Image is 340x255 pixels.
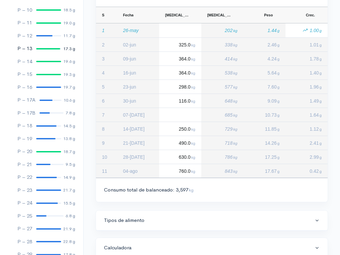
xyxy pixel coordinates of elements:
[320,169,322,173] span: g
[267,98,279,104] span: 9.09
[178,154,195,160] span: 630.0
[96,150,328,164] div: Press SPACE to select this row.
[233,141,237,145] span: kg
[17,122,32,130] div: P – 18
[267,42,279,47] span: 2.46
[320,99,322,103] span: g
[96,150,117,164] div: 10
[17,161,32,168] div: P – 21
[310,126,322,132] span: 1.12
[233,57,237,61] span: kg
[277,99,279,103] span: g
[96,122,117,136] div: 8
[63,200,75,207] div: 15.5 g
[123,84,136,90] span: 23-jun
[320,57,322,61] span: g
[233,99,237,103] span: kg
[264,112,279,118] span: 10.73
[224,126,237,132] span: 729
[63,226,75,232] div: 21.9 g
[96,80,117,94] div: 5
[96,51,328,66] div: Press SPACE to select this row.
[191,99,195,103] span: kg
[96,122,328,136] div: Press SPACE to select this row.
[17,199,32,207] div: P – 24
[63,187,75,194] div: 21.7 g
[123,140,144,146] span: 21-[DATE]
[96,66,328,80] div: Press SPACE to select this row.
[96,164,328,178] div: Press SPACE to select this row.
[277,43,279,47] span: g
[17,135,32,143] div: P – 19
[224,98,237,104] span: 648
[17,71,32,78] div: P – 15
[96,23,117,37] div: 1
[233,85,237,89] span: kg
[63,32,75,39] div: 11.7 g
[66,110,75,116] div: 7.8 g
[267,70,279,76] span: 5.64
[264,168,279,174] span: 17.67
[178,56,195,61] span: 364.0
[17,45,32,52] div: P – 13
[224,140,237,146] span: 718
[17,212,32,220] div: P – 25
[17,238,32,246] div: P – 28
[96,38,117,51] div: 2
[178,42,195,47] span: 325.0
[310,168,322,174] span: 0.42
[191,57,195,61] span: kg
[123,70,136,76] span: 16-jun
[17,225,32,233] div: P – 27
[63,84,75,91] div: 19.7 g
[104,217,315,224] div: Tipos de alimento
[233,71,237,75] span: kg
[320,155,322,159] span: g
[104,244,315,252] div: Calculadora
[96,136,328,150] div: Press SPACE to select this row.
[207,13,231,17] span: [MEDICAL_DATA]. Sug. (Sem.)
[178,70,195,76] span: 364.0
[63,45,75,52] div: 17.3 g
[267,56,279,61] span: 4.24
[277,113,279,117] span: g
[267,84,279,90] span: 7.60
[224,42,237,47] span: 338
[104,186,320,194] div: Consumo total de balanceado: 3,597
[96,108,117,122] div: 7
[310,140,322,146] span: 2.41
[123,112,144,118] span: 07-[DATE]
[191,141,195,145] span: kg
[96,136,117,150] div: 9
[17,173,32,181] div: P – 22
[178,140,195,146] span: 490.0
[191,155,195,159] span: kg
[264,13,273,17] span: Peso
[96,52,117,66] div: 3
[165,13,189,17] span: [MEDICAL_DATA]. (Sem.)
[123,42,136,47] span: 02-jun
[96,94,328,108] div: Press SPACE to select this row.
[320,113,322,117] span: g
[63,58,75,65] div: 19.6 g
[17,58,32,66] div: P – 14
[310,42,322,47] span: 1.01
[264,140,279,146] span: 14.26
[17,148,32,155] div: P – 20
[96,94,117,108] div: 6
[224,168,237,174] span: 843
[123,126,144,132] span: 14-[DATE]
[310,56,322,61] span: 1.78
[63,135,75,142] div: 13.8 g
[63,71,75,78] div: 19.3 g
[277,169,279,173] span: g
[224,28,237,33] span: 202
[264,126,279,132] span: 11.85
[96,108,328,122] div: Press SPACE to select this row.
[320,71,322,75] span: g
[63,238,75,245] div: 22.8 g
[17,32,32,40] div: P – 12
[277,127,279,131] span: g
[310,70,322,76] span: 1.40
[191,169,195,173] span: kg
